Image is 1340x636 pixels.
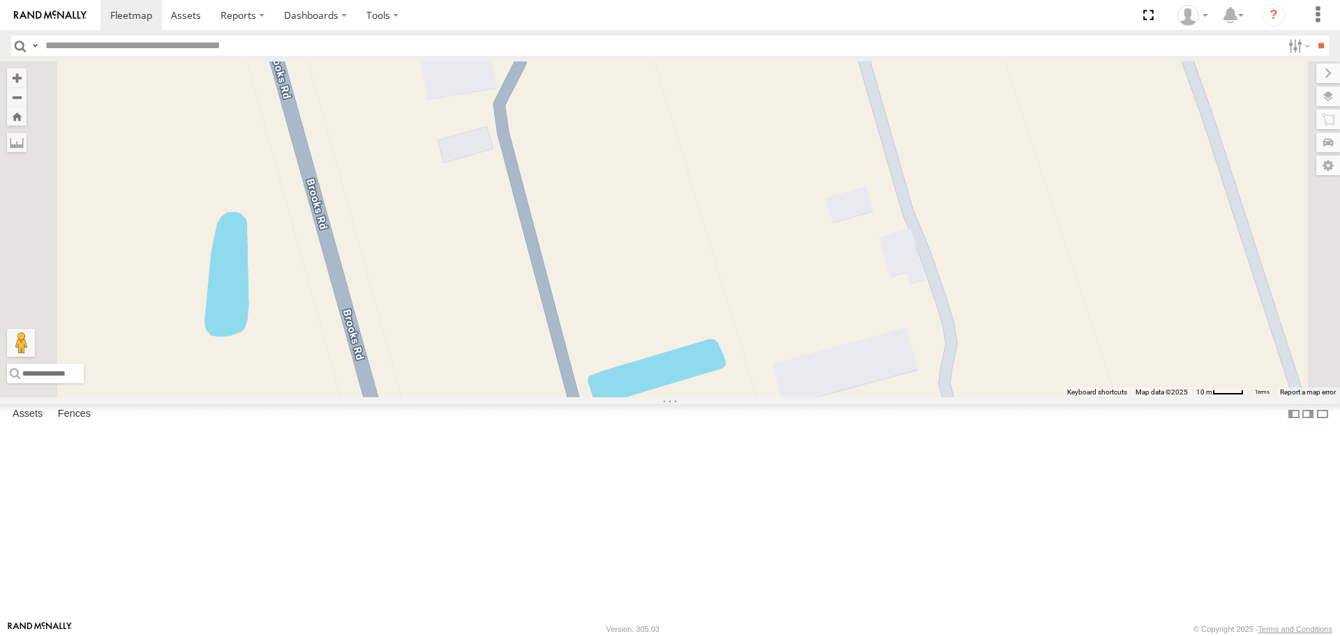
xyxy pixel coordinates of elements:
label: Dock Summary Table to the Left [1287,404,1301,424]
label: Assets [6,405,50,424]
div: © Copyright 2025 - [1193,625,1332,633]
button: Keyboard shortcuts [1067,387,1127,397]
a: Terms and Conditions [1258,625,1332,633]
label: Map Settings [1316,156,1340,175]
button: Zoom in [7,68,27,87]
span: Map data ©2025 [1136,388,1188,396]
button: Drag Pegman onto the map to open Street View [7,329,35,357]
i: ? [1263,4,1285,27]
button: Zoom Home [7,107,27,126]
div: Amin Vahidinezhad [1172,5,1213,26]
a: Report a map error [1280,388,1336,396]
a: Terms [1255,389,1270,394]
button: Map Scale: 10 m per 41 pixels [1192,387,1248,397]
label: Measure [7,133,27,152]
label: Dock Summary Table to the Right [1301,404,1315,424]
img: rand-logo.svg [14,10,87,20]
label: Search Filter Options [1283,36,1313,56]
label: Search Query [29,36,40,56]
a: Visit our Website [8,622,72,636]
label: Fences [51,405,98,424]
label: Hide Summary Table [1316,404,1330,424]
span: 10 m [1196,388,1212,396]
button: Zoom out [7,87,27,107]
div: Version: 305.03 [606,625,660,633]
